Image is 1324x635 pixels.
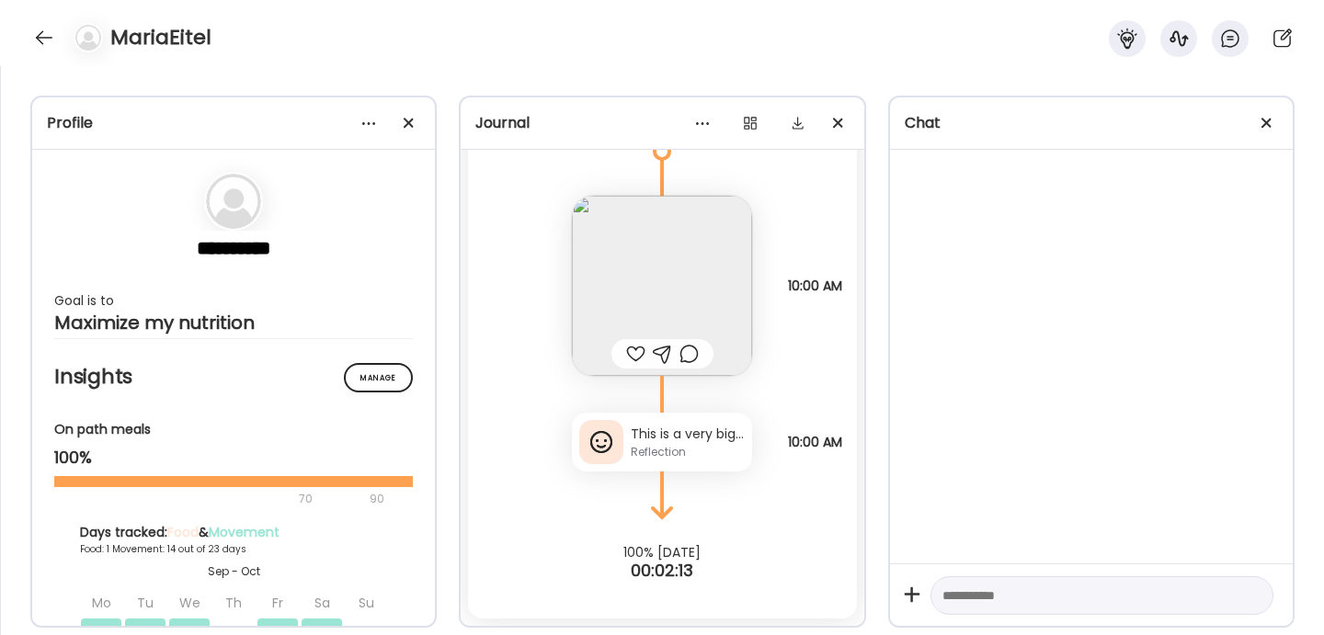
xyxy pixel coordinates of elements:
[346,587,386,618] div: Su
[302,587,342,618] div: Sa
[80,523,387,542] div: Days tracked: &
[54,289,413,312] div: Goal is to
[213,587,254,618] div: Th
[572,196,752,376] img: images%2F2Tqc0mDlBcbfBlKC14BgU5eUO4J3%2FugPBad4qQTLf91jzrqWT%2FHDAxisQspBwCRHCLu9TZ_240
[788,434,842,450] span: 10:00 AM
[209,523,280,541] span: Movement
[110,23,211,52] h4: MariaEitel
[206,174,261,229] img: bg-avatar-default.svg
[631,444,745,460] div: Reflection
[788,278,842,294] span: 10:00 AM
[54,420,413,439] div: On path meals
[257,587,298,618] div: Fr
[80,563,387,580] div: Sep - Oct
[47,112,420,134] div: Profile
[905,112,1278,134] div: Chat
[54,488,364,510] div: 70
[169,587,210,618] div: We
[80,542,387,556] div: Food: 1 Movement: 14 out of 23 days
[81,587,121,618] div: Mo
[344,363,413,392] div: Manage
[54,447,413,469] div: 100%
[461,545,863,560] div: 100% [DATE]
[461,560,863,582] div: 00:02:13
[631,425,745,444] div: This is a very big bowl of oatmeal
[167,523,199,541] span: Food
[475,112,849,134] div: Journal
[125,587,165,618] div: Tu
[54,363,413,391] h2: Insights
[54,312,413,334] div: Maximize my nutrition
[368,488,386,510] div: 90
[75,25,101,51] img: bg-avatar-default.svg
